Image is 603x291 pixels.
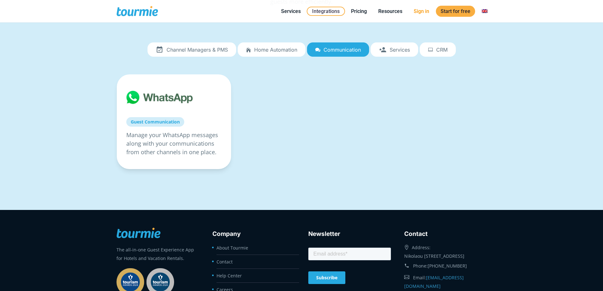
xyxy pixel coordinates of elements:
[409,7,434,15] a: Sign in
[436,47,448,53] span: CRM
[217,245,248,251] a: About Tourmie
[477,7,492,15] a: Switch to
[254,47,297,53] span: Home automation
[374,7,407,15] a: Resources
[404,260,487,272] div: Phone:
[323,47,361,53] span: Communication
[404,242,487,260] div: Address: Nikolaou [STREET_ADDRESS]
[126,131,222,156] p: Manage your WhatsApp messages along with your communications from other channels in one place.
[346,7,372,15] a: Pricing
[428,263,467,269] a: [PHONE_NUMBER]
[308,229,391,239] h3: Newsletter
[166,47,228,53] span: Channel Managers & PMS
[276,7,305,15] a: Services
[390,47,410,53] span: Services
[212,229,295,239] h3: Company
[404,275,464,289] a: [EMAIL_ADDRESS][DOMAIN_NAME]
[126,117,184,127] a: Guest Communication
[308,246,391,288] iframe: Form 0
[116,245,199,263] p: The all-in-one Guest Experience App for Hotels and Vacation Rentals.
[307,7,345,16] a: Integrations
[217,273,242,279] a: Help Center
[217,259,233,265] a: Contact
[404,229,487,239] h3: Contact
[436,6,475,17] a: Start for free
